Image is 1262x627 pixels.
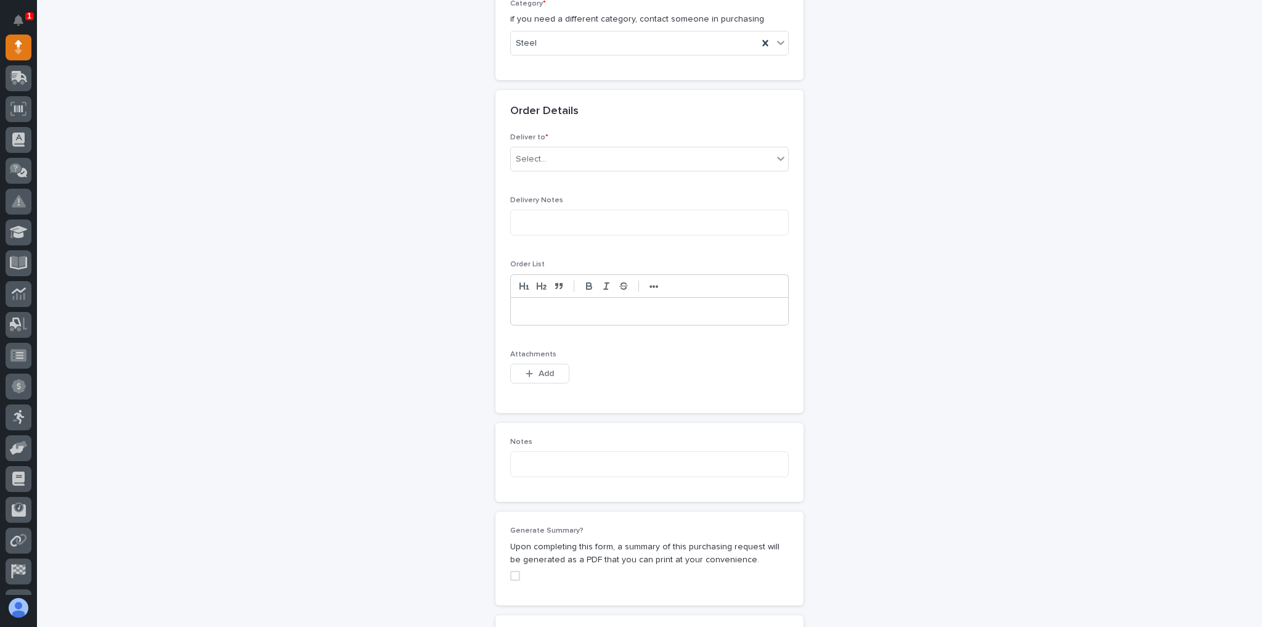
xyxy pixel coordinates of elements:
div: Select... [516,153,547,166]
span: Steel [516,37,537,50]
button: users-avatar [6,595,31,621]
p: Upon completing this form, a summary of this purchasing request will be generated as a PDF that y... [510,541,789,567]
button: Add [510,364,569,383]
button: ••• [645,279,662,293]
span: Delivery Notes [510,197,563,204]
span: Deliver to [510,134,548,141]
span: Order List [510,261,545,268]
span: Notes [510,438,532,446]
span: Add [539,368,554,379]
p: if you need a different category, contact someone in purchasing [510,13,789,26]
button: Notifications [6,7,31,33]
p: 1 [27,12,31,20]
span: Attachments [510,351,556,358]
span: Generate Summary? [510,527,584,535]
strong: ••• [649,282,659,292]
div: Notifications1 [15,15,31,35]
h2: Order Details [510,105,579,118]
